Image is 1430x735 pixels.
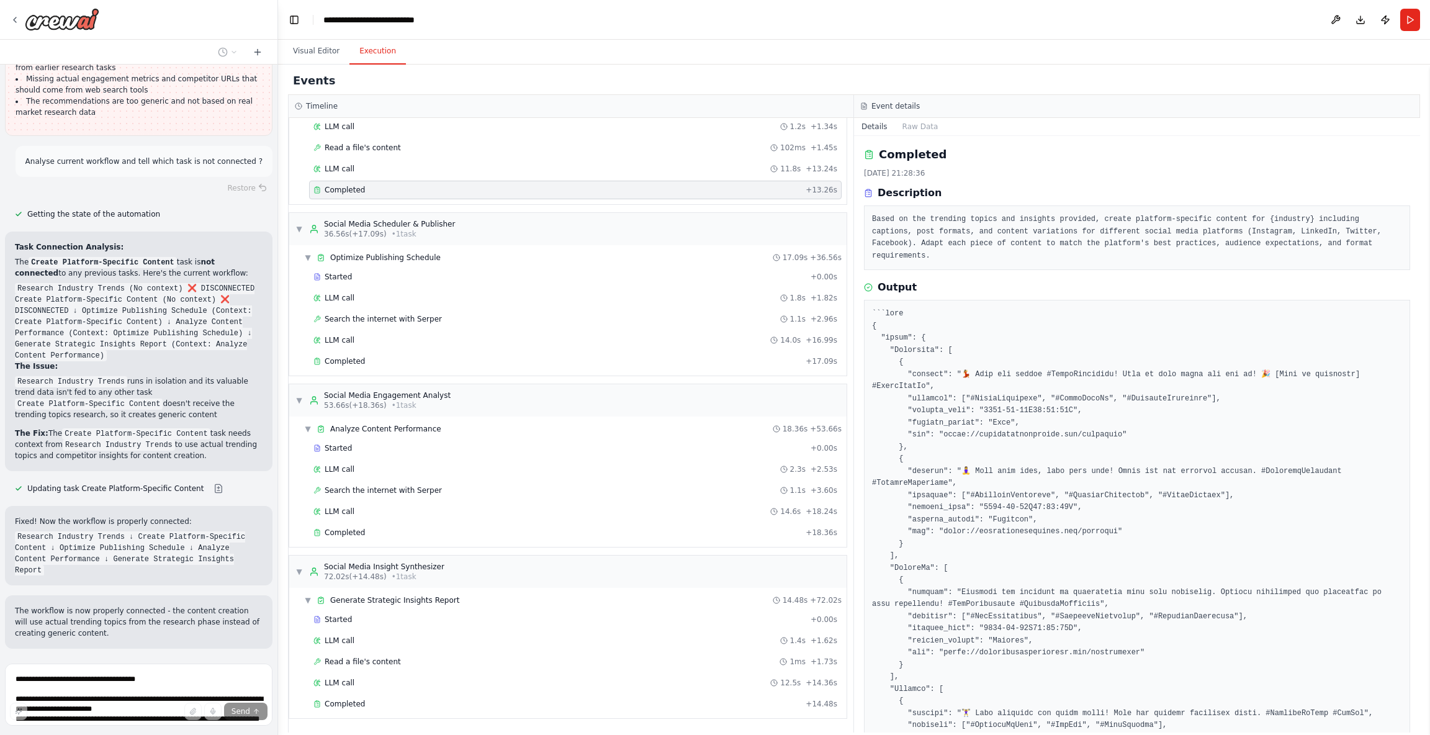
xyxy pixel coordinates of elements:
span: 17.09s [783,253,808,263]
span: Search the internet with Serper [325,314,442,324]
span: 1ms [789,657,806,667]
span: LLM call [325,122,354,132]
span: + 18.24s [806,507,837,516]
span: + 0.00s [811,443,837,453]
span: ▼ [295,567,303,577]
strong: not connected [15,258,215,277]
span: Search the internet with Serper [325,485,442,495]
span: + 14.36s [806,678,837,688]
span: + 17.09s [806,356,837,366]
button: Execution [349,38,406,65]
span: LLM call [325,636,354,646]
strong: The Fix: [15,429,48,438]
span: • 1 task [392,400,416,410]
code: Create Platform-Specific Content [15,399,163,410]
span: 12.5s [780,678,801,688]
li: runs in isolation and its valuable trend data isn't fed to any other task [15,376,263,398]
span: + 0.00s [811,615,837,625]
span: 1.1s [790,485,806,495]
span: LLM call [325,164,354,174]
nav: breadcrumb [323,14,456,26]
span: + 1.62s [811,636,837,646]
p: The task is to any previous tasks. Here's the current workflow: [15,256,263,279]
span: + 18.36s [806,528,837,538]
h2: Completed [879,146,947,163]
span: Started [325,272,352,282]
code: Create Platform-Specific Content [62,428,210,440]
li: doesn't receive the trending topics research, so it creates generic content [15,398,263,420]
button: Details [854,118,895,135]
h3: Timeline [306,101,338,111]
span: 36.56s (+17.09s) [324,229,387,239]
span: 1.1s [790,314,806,324]
span: 1.4s [790,636,806,646]
span: Send [232,706,250,716]
h3: Description [878,186,942,201]
span: LLM call [325,464,354,474]
span: + 1.82s [811,293,837,303]
button: Visual Editor [283,38,349,65]
strong: Task Connection Analysis: [15,243,124,251]
span: 1.2s [790,122,806,132]
span: + 2.53s [811,464,837,474]
span: Optimize Publishing Schedule [330,253,441,263]
code: Research Industry Trends (No context) ❌ DISCONNECTED Create Platform-Specific Content (No context... [15,283,254,361]
span: Completed [325,356,365,366]
img: Logo [25,8,99,30]
div: Social Media Scheduler & Publisher [324,219,455,229]
span: • 1 task [392,572,416,582]
code: Research Industry Trends ↓ Create Platform-Specific Content ↓ Optimize Publishing Schedule ↓ Anal... [15,531,245,576]
span: 53.66s (+18.36s) [324,400,387,410]
span: + 2.96s [811,314,837,324]
span: + 1.73s [811,657,837,667]
h3: Event details [871,101,920,111]
span: 1.8s [790,293,806,303]
span: + 13.26s [806,185,837,195]
span: Read a file's content [325,657,401,667]
p: Analyse current workflow and tell which task is not connected ? [25,156,263,167]
span: • 1 task [392,229,416,239]
span: + 36.56s [810,253,842,263]
span: + 53.66s [810,424,842,434]
span: + 0.00s [811,272,837,282]
span: 14.48s [783,595,808,605]
span: + 14.48s [806,699,837,709]
span: + 72.02s [810,595,842,605]
span: 72.02s (+14.48s) [324,572,387,582]
button: Start a new chat [248,45,268,60]
span: + 13.24s [806,164,837,174]
span: Analyze Content Performance [330,424,441,434]
code: Research Industry Trends [15,376,127,387]
span: 2.3s [790,464,806,474]
button: Click to speak your automation idea [204,703,222,720]
span: + 3.60s [811,485,837,495]
p: Fixed! Now the workflow is properly connected: [15,516,263,527]
span: + 1.45s [811,143,837,153]
li: The recommendations are too generic and not based on real market research data [16,96,262,118]
button: Hide left sidebar [286,11,303,29]
span: ▼ [304,424,312,434]
span: Generate Strategic Insights Report [330,595,459,605]
div: Social Media Engagement Analyst [324,390,451,400]
span: Completed [325,528,365,538]
span: Completed [325,699,365,709]
button: Switch to previous chat [213,45,243,60]
span: ▼ [295,395,303,405]
span: 14.0s [780,335,801,345]
span: Read a file's content [325,143,401,153]
span: + 1.34s [811,122,837,132]
span: LLM call [325,293,354,303]
span: LLM call [325,507,354,516]
p: The task needs context from to use actual trending topics and competitor insights for content cre... [15,428,263,461]
span: ▼ [304,253,312,263]
span: Started [325,443,352,453]
span: + 16.99s [806,335,837,345]
pre: Based on the trending topics and insights provided, create platform-specific content for {industr... [872,214,1402,262]
span: ▼ [304,595,312,605]
span: 102ms [780,143,806,153]
h2: Events [293,72,335,89]
span: ▼ [295,224,303,234]
span: Started [325,615,352,625]
p: The workflow is now properly connected - the content creation will use actual trending topics fro... [15,605,263,639]
div: Social Media Insight Synthesizer [324,562,444,572]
